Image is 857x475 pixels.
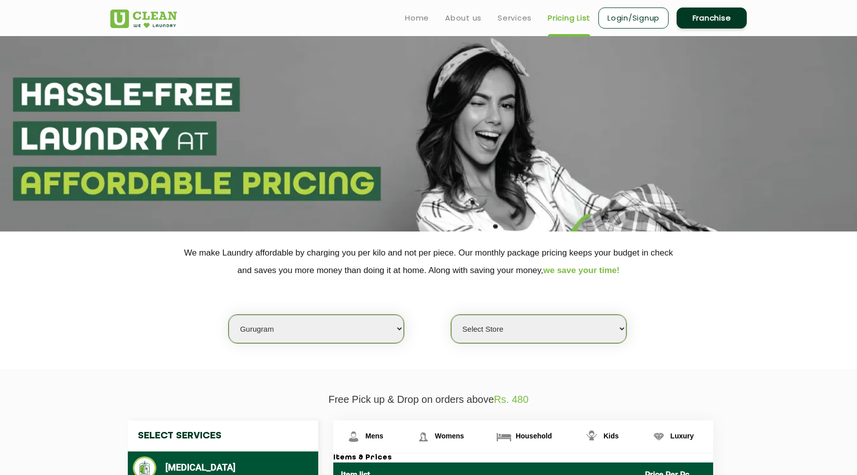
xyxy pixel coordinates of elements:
a: Home [405,12,429,24]
img: UClean Laundry and Dry Cleaning [110,10,177,28]
img: Luxury [650,428,668,445]
span: Mens [365,432,383,440]
img: Household [495,428,513,445]
a: Services [498,12,532,24]
a: Pricing List [548,12,590,24]
span: Kids [603,432,618,440]
a: About us [445,12,482,24]
span: we save your time! [543,266,619,275]
img: Kids [583,428,600,445]
h4: Select Services [128,420,318,451]
p: Free Pick up & Drop on orders above [110,394,747,405]
span: Womens [435,432,464,440]
h3: Items & Prices [333,453,713,462]
img: Mens [345,428,362,445]
span: Household [516,432,552,440]
a: Franchise [677,8,747,29]
span: Rs. 480 [494,394,529,405]
a: Login/Signup [598,8,669,29]
img: Womens [414,428,432,445]
p: We make Laundry affordable by charging you per kilo and not per piece. Our monthly package pricin... [110,244,747,279]
span: Luxury [671,432,694,440]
